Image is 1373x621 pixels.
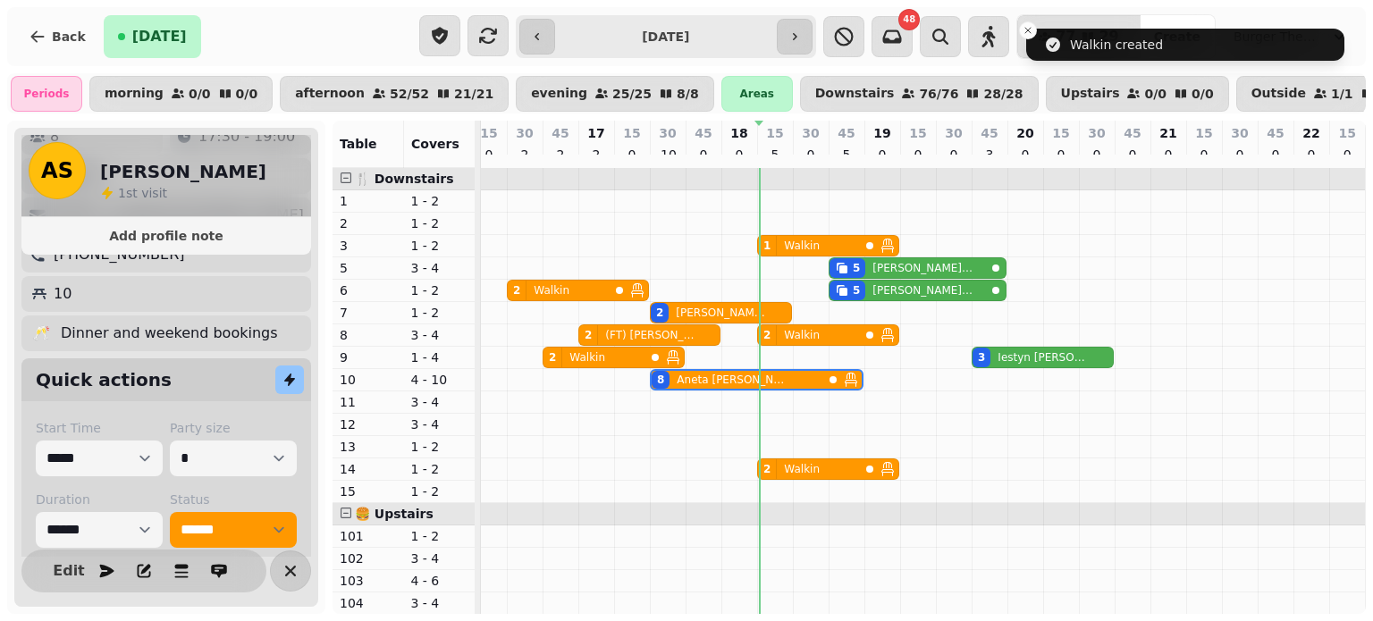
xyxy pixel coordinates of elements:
p: 9 [340,348,397,366]
h2: [PERSON_NAME] [100,159,266,184]
p: 45 [1124,124,1141,142]
p: 0 [1018,146,1032,164]
p: 3 - 4 [411,550,468,567]
button: Add profile note [29,224,304,248]
p: 103 [340,572,397,590]
p: 5 [768,146,782,164]
p: 15 [766,124,783,142]
p: 1 - 2 [411,214,468,232]
p: 45 [695,124,712,142]
p: 0 [1304,146,1318,164]
p: 30 [1231,124,1248,142]
p: Downstairs [815,87,895,101]
div: 2 [763,328,771,342]
p: 30 [945,124,962,142]
p: 0 [1161,146,1175,164]
p: 30 [516,124,533,142]
p: 30 [802,124,819,142]
p: (FT) [PERSON_NAME] [605,328,695,342]
div: 3 [978,350,985,365]
p: Upstairs [1061,87,1120,101]
p: afternoon [295,87,365,101]
p: 8 [340,326,397,344]
div: 2 [656,306,663,320]
p: 7 [340,304,397,322]
p: 15 [909,124,926,142]
p: 10 [340,371,397,389]
div: 5 [853,283,860,298]
p: 14 [340,460,397,478]
p: 1 / 1 [1331,88,1353,100]
p: 6 [340,281,397,299]
p: 1 [340,192,397,210]
p: 101 [340,527,397,545]
button: Close toast [1019,21,1037,39]
p: 4 - 6 [411,572,468,590]
p: evening [531,87,587,101]
h2: Quick actions [36,367,172,392]
p: [PERSON_NAME] Ball [872,261,974,275]
button: morning0/00/0 [89,76,273,112]
label: Start Time [36,419,163,437]
p: 10 [54,283,72,305]
p: 8 / 8 [677,88,699,100]
p: 104 [340,594,397,612]
div: 2 [513,283,520,298]
span: Table [340,137,377,151]
p: 11 [340,393,397,411]
p: 0 [911,146,925,164]
p: 3 [982,146,997,164]
button: Edit [51,553,87,589]
div: Periods [11,76,82,112]
span: Add profile note [43,230,290,242]
p: 28 / 28 [983,88,1023,100]
p: 19 [873,124,890,142]
p: 1 - 2 [411,304,468,322]
div: 8 [657,373,664,387]
button: evening25/258/8 [516,76,714,112]
button: [DATE] [104,15,201,58]
p: 0 [625,146,639,164]
p: Walkin [534,283,569,298]
p: 21 [1159,124,1176,142]
p: 15 [1195,124,1212,142]
p: 15 [1052,124,1069,142]
p: 10 [661,146,675,164]
p: 45 [838,124,855,142]
p: 102 [340,550,397,567]
p: 0 [875,146,889,164]
p: Walkin [784,462,820,476]
p: 0 [696,146,711,164]
p: 3 - 4 [411,393,468,411]
p: 0 [1125,146,1140,164]
p: 2 [340,214,397,232]
div: 1 [763,239,771,253]
label: Status [170,491,297,508]
p: 0 [1233,146,1247,164]
button: Downstairs76/7628/28 [800,76,1039,112]
p: 0 [1197,146,1211,164]
p: [PERSON_NAME] [PERSON_NAME] [676,306,767,320]
p: Walkin [784,328,820,342]
p: 1 - 2 [411,192,468,210]
p: Walkin [569,350,605,365]
p: 30 [659,124,676,142]
p: 1 - 2 [411,438,468,456]
p: 45 [981,124,998,142]
p: 3 [340,237,397,255]
span: 48 [903,15,915,24]
p: 3 - 4 [411,259,468,277]
p: 1 - 2 [411,237,468,255]
p: 15 [480,124,497,142]
p: 1 - 2 [411,460,468,478]
button: Upstairs0/00/0 [1046,76,1229,112]
p: 15 [1339,124,1356,142]
p: 0 [1090,146,1104,164]
span: Back [52,30,86,43]
p: 1 - 4 [411,348,468,366]
p: 0 / 0 [1144,88,1167,100]
div: 2 [763,462,771,476]
p: 13 [340,438,397,456]
p: 45 [1267,124,1284,142]
button: afternoon52/5221/21 [280,76,509,112]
